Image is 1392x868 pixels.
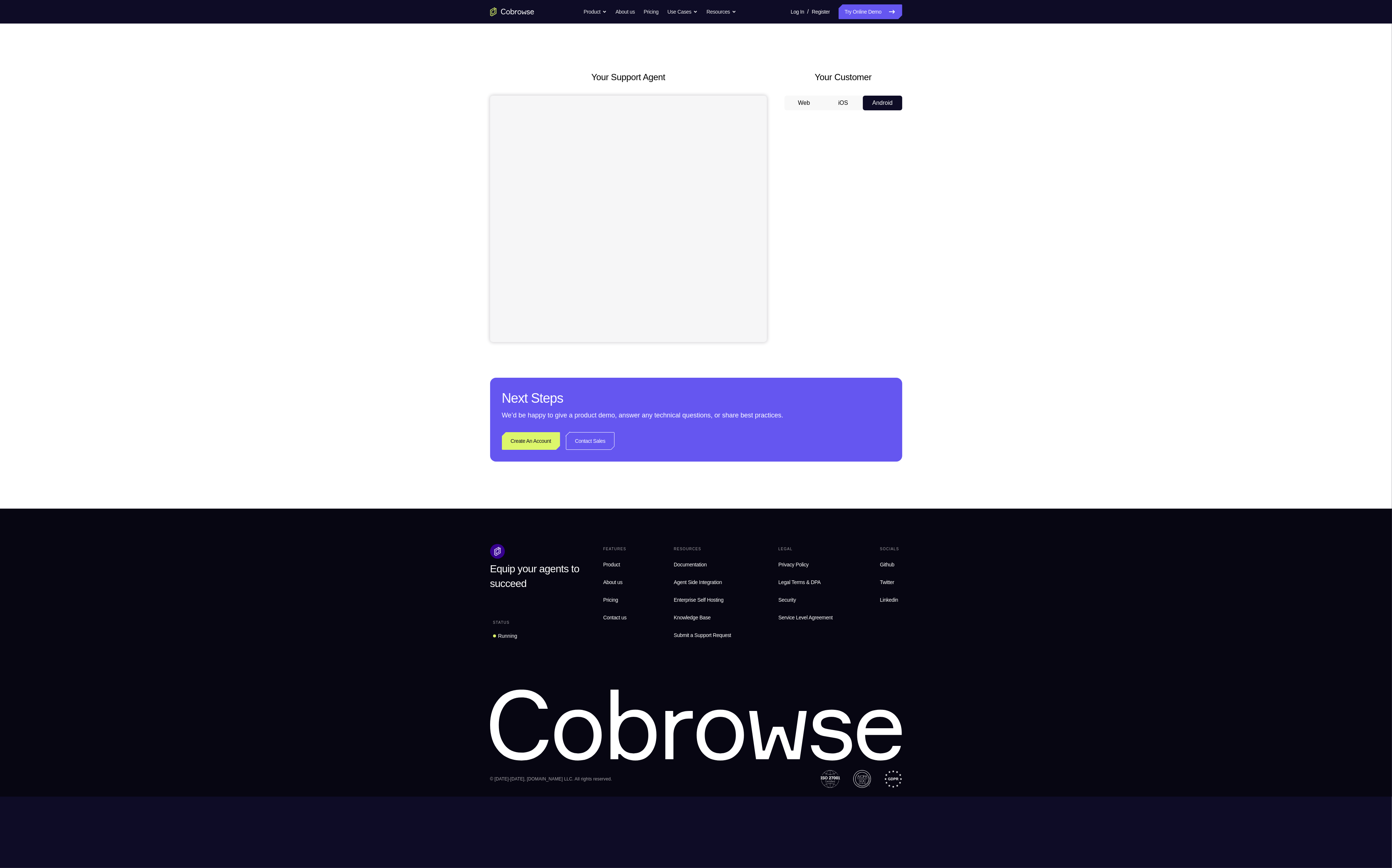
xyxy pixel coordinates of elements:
span: / [807,7,809,16]
span: Legal Terms & DPA [778,579,821,585]
div: Running [498,632,517,640]
a: Log In [791,4,804,19]
h2: Your Customer [784,71,902,84]
span: About us [603,579,622,585]
a: Linkedin [877,593,902,607]
a: Contact Sales [566,432,615,450]
img: GDPR [884,770,902,788]
div: © [DATE]-[DATE], [DOMAIN_NAME] LLC. All rights reserved. [490,775,612,783]
a: Try Online Demo [839,4,902,19]
p: We’d be happy to give a product demo, answer any technical questions, or share best practices. [502,410,890,420]
a: Agent Side Integration [671,575,734,590]
iframe: Agent [490,96,767,342]
span: Service Level Agreement [778,613,833,622]
div: Legal [775,544,836,554]
a: About us [600,575,629,590]
span: Security [778,597,796,603]
button: Resources [706,4,736,19]
span: Knowledge Base [674,615,711,620]
h2: Next Steps [502,389,890,407]
div: Status [490,618,513,628]
a: Security [775,593,836,607]
span: Enterprise Self Hosting [674,595,731,604]
h2: Your Support Agent [490,71,767,84]
a: Documentation [671,557,734,572]
a: Register [812,4,830,19]
a: Contact us [600,610,629,625]
a: About us [616,4,635,19]
img: ISO [821,770,840,788]
span: Pricing [603,597,618,603]
a: Submit a Support Request [671,628,734,643]
a: Service Level Agreement [775,610,836,625]
span: Contact us [603,615,626,620]
button: Product [584,4,607,19]
div: Resources [671,544,734,554]
a: Create An Account [502,432,560,450]
span: Twitter [880,579,894,585]
img: AICPA SOC [853,770,871,788]
span: Agent Side Integration [674,578,731,587]
span: Product [603,562,620,568]
button: Android [863,96,902,110]
span: Documentation [674,562,707,568]
button: iOS [823,96,863,110]
button: Web [784,96,824,110]
a: Pricing [644,4,658,19]
a: Knowledge Base [671,610,734,625]
a: Go to the home page [490,7,534,16]
span: Equip your agents to succeed [490,563,580,589]
a: Pricing [600,593,629,607]
div: Features [600,544,629,554]
a: Privacy Policy [775,557,836,572]
span: Submit a Support Request [674,631,731,640]
a: Running [490,629,520,643]
div: Socials [877,544,902,554]
a: Legal Terms & DPA [775,575,836,590]
a: Enterprise Self Hosting [671,593,734,607]
span: Github [880,562,894,568]
span: Privacy Policy [778,562,808,568]
span: Linkedin [880,597,898,603]
button: Use Cases [667,4,698,19]
a: Github [877,557,902,572]
a: Twitter [877,575,902,590]
a: Product [600,557,629,572]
